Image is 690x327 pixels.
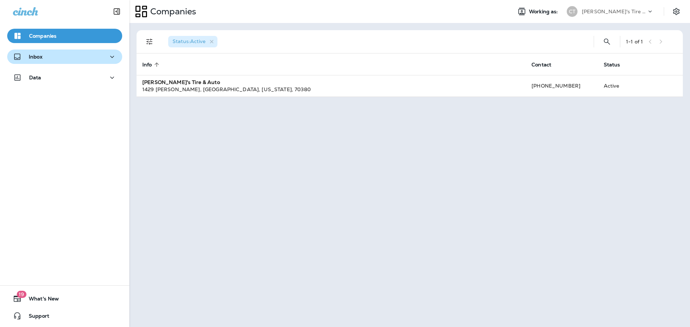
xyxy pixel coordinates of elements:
span: Support [22,313,49,322]
div: Status:Active [168,36,217,47]
span: Status [604,62,620,68]
span: Contact [532,62,551,68]
button: 19What's New [7,291,122,306]
span: 19 [17,291,26,298]
td: Active [598,75,644,97]
p: Companies [29,33,56,39]
span: Working as: [529,9,560,15]
div: 1 - 1 of 1 [626,39,643,45]
span: Status [604,61,630,68]
button: Inbox [7,50,122,64]
span: What's New [22,296,59,304]
p: Inbox [29,54,42,60]
button: Companies [7,29,122,43]
p: Companies [147,6,196,17]
button: Support [7,309,122,323]
strong: [PERSON_NAME]'s Tire & Auto [142,79,220,85]
button: Settings [670,5,683,18]
button: Search Companies [600,34,614,49]
div: CT [567,6,578,17]
span: Contact [532,61,561,68]
button: Data [7,70,122,85]
div: 1429 [PERSON_NAME] , [GEOGRAPHIC_DATA] , [US_STATE] , 70380 [142,86,520,93]
span: Info [142,62,152,68]
p: [PERSON_NAME]'s Tire & Auto [582,9,647,14]
button: Collapse Sidebar [107,4,127,19]
p: Data [29,75,41,80]
span: Status : Active [172,38,206,45]
td: [PHONE_NUMBER] [526,75,598,97]
span: Info [142,61,161,68]
button: Filters [142,34,157,49]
